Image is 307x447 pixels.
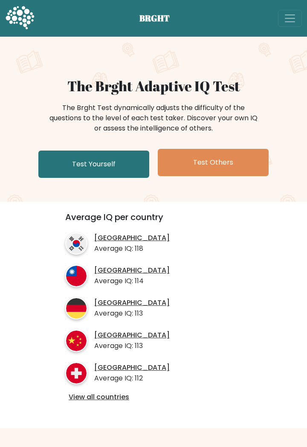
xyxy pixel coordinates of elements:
img: country [65,362,87,384]
a: [GEOGRAPHIC_DATA] [94,234,170,243]
img: country [65,265,87,287]
a: [GEOGRAPHIC_DATA] [94,363,170,372]
p: Average IQ: 112 [94,373,170,383]
h3: Average IQ per country [65,212,242,229]
p: Average IQ: 113 [94,341,170,351]
a: Test Yourself [38,151,149,178]
a: [GEOGRAPHIC_DATA] [94,299,170,308]
button: Toggle navigation [278,10,302,27]
p: Average IQ: 118 [94,244,170,254]
img: country [65,330,87,352]
span: BRGHT [139,12,180,25]
a: Test Others [158,149,269,176]
img: country [65,297,87,319]
a: [GEOGRAPHIC_DATA] [94,266,170,275]
p: Average IQ: 113 [94,308,170,319]
h1: The Brght Adaptive IQ Test [5,78,302,94]
a: View all countries [69,393,238,402]
p: Average IQ: 114 [94,276,170,286]
img: country [65,232,87,255]
a: [GEOGRAPHIC_DATA] [94,331,170,340]
div: The Brght Test dynamically adjusts the difficulty of the questions to the level of each test take... [47,103,260,134]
